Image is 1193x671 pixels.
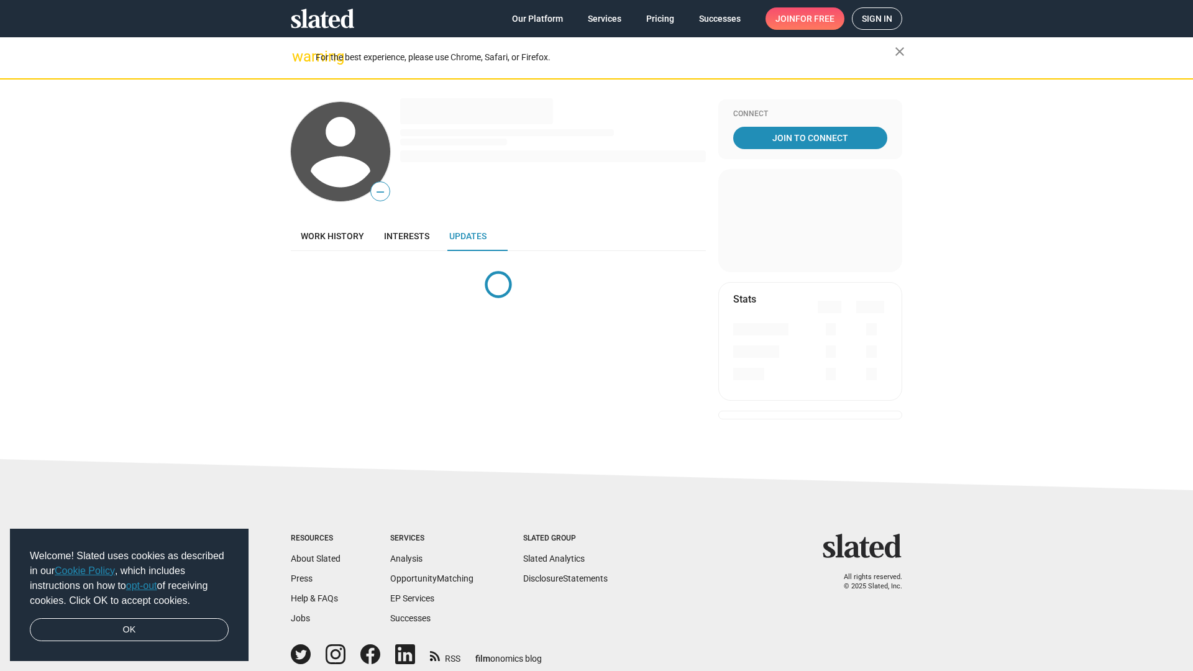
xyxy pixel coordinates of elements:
span: Work history [301,231,364,241]
a: RSS [430,646,460,665]
a: Press [291,573,313,583]
div: Resources [291,534,341,544]
div: Connect [733,109,887,119]
a: Interests [374,221,439,251]
mat-icon: warning [292,49,307,64]
a: dismiss cookie message [30,618,229,642]
a: EP Services [390,593,434,603]
mat-card-title: Stats [733,293,756,306]
span: Our Platform [512,7,563,30]
a: Successes [390,613,431,623]
a: About Slated [291,554,341,564]
span: for free [795,7,834,30]
a: Join To Connect [733,127,887,149]
span: Pricing [646,7,674,30]
a: Our Platform [502,7,573,30]
span: Join [775,7,834,30]
div: cookieconsent [10,529,249,662]
a: Work history [291,221,374,251]
a: OpportunityMatching [390,573,473,583]
span: Services [588,7,621,30]
div: For the best experience, please use Chrome, Safari, or Firefox. [316,49,895,66]
a: Analysis [390,554,423,564]
a: Services [578,7,631,30]
a: Sign in [852,7,902,30]
a: Joinfor free [766,7,844,30]
div: Services [390,534,473,544]
a: filmonomics blog [475,643,542,665]
a: Jobs [291,613,310,623]
mat-icon: close [892,44,907,59]
a: opt-out [126,580,157,591]
a: Pricing [636,7,684,30]
a: Updates [439,221,496,251]
a: Cookie Policy [55,565,115,576]
span: Successes [699,7,741,30]
a: Slated Analytics [523,554,585,564]
span: Updates [449,231,487,241]
span: — [371,184,390,200]
div: Slated Group [523,534,608,544]
span: film [475,654,490,664]
span: Sign in [862,8,892,29]
span: Welcome! Slated uses cookies as described in our , which includes instructions on how to of recei... [30,549,229,608]
a: DisclosureStatements [523,573,608,583]
p: All rights reserved. © 2025 Slated, Inc. [831,573,902,591]
span: Interests [384,231,429,241]
span: Join To Connect [736,127,885,149]
a: Help & FAQs [291,593,338,603]
a: Successes [689,7,751,30]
